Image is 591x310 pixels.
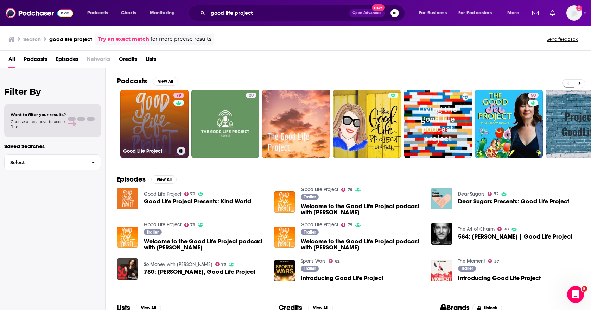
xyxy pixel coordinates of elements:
[119,53,137,68] a: Credits
[121,8,136,18] span: Charts
[504,228,509,231] span: 78
[116,7,140,19] a: Charts
[547,7,558,19] a: Show notifications dropdown
[458,234,572,240] span: 584: [PERSON_NAME] | Good Life Project
[117,258,138,280] img: 780: Jonathan Fields, Good Life Project
[24,53,47,68] a: Podcasts
[120,90,189,158] a: 79Good Life Project
[349,9,385,17] button: Open AdvancedNew
[274,227,295,248] img: Welcome to the Good Life Project podcast with Jonathan Fields
[117,77,178,86] a: PodcastsView All
[301,203,422,215] a: Welcome to the Good Life Project podcast with Jonathan Fields
[454,7,502,19] button: open menu
[144,269,255,275] a: 780: Jonathan Fields, Good Life Project
[301,186,338,192] a: Good Life Project
[458,258,485,264] a: The Moment
[208,7,349,19] input: Search podcasts, credits, & more...
[144,191,182,197] a: Good Life Project
[301,239,422,251] span: Welcome to the Good Life Project podcast with [PERSON_NAME]
[153,77,178,86] button: View All
[151,175,177,184] button: View All
[246,93,256,98] a: 20
[117,227,138,248] img: Welcome to the Good Life Project podcast with Jonathan Fields
[494,192,498,196] span: 72
[49,36,92,43] h3: good life project
[301,239,422,251] a: Welcome to the Good Life Project podcast with Jonathan Fields
[184,223,196,227] a: 79
[184,192,196,196] a: 79
[458,191,485,197] a: Dear Sugars
[567,286,584,303] iframe: Intercom live chat
[11,119,66,129] span: Choose a tab above to access filters.
[301,222,338,228] a: Good Life Project
[461,266,473,271] span: Trailer
[348,188,352,191] span: 79
[147,230,159,234] span: Trailer
[4,154,101,170] button: Select
[507,8,519,18] span: More
[144,261,212,267] a: So Money with Farnoosh Torabi
[414,7,456,19] button: open menu
[87,8,108,18] span: Podcasts
[6,6,73,20] a: Podchaser - Follow, Share and Rate Podcasts
[458,198,569,204] a: Dear Sugars Presents: Good Life Project
[531,92,536,99] span: 50
[566,5,582,21] button: Show profile menu
[144,239,266,251] span: Welcome to the Good Life Project podcast with [PERSON_NAME]
[23,36,41,43] h3: Search
[419,8,447,18] span: For Business
[4,87,101,97] h2: Filter By
[502,7,528,19] button: open menu
[144,198,251,204] a: Good Life Project Presents: Kind World
[190,223,195,227] span: 79
[123,148,174,154] h3: Good Life Project
[576,5,582,11] svg: Add a profile image
[528,93,539,98] a: 50
[176,92,181,99] span: 79
[117,175,177,184] a: EpisodesView All
[488,192,498,196] a: 72
[341,223,352,227] a: 79
[117,175,146,184] h2: Episodes
[274,260,295,281] img: Introducing Good Life Project
[150,8,175,18] span: Monitoring
[274,191,295,213] img: Welcome to the Good Life Project podcast with Jonathan Fields
[173,93,184,98] a: 79
[151,35,211,43] span: for more precise results
[195,5,412,21] div: Search podcasts, credits, & more...
[458,234,572,240] a: 584: Jonathan Fields | Good Life Project
[529,7,541,19] a: Show notifications dropdown
[458,275,541,281] a: Introducing Good Life Project
[566,5,582,21] img: User Profile
[144,269,255,275] span: 780: [PERSON_NAME], Good Life Project
[566,5,582,21] span: Logged in as lilifeinberg
[98,35,149,43] a: Try an exact match
[545,36,580,42] button: Send feedback
[431,260,452,281] img: Introducing Good Life Project
[11,112,66,117] span: Want to filter your results?
[8,53,15,68] a: All
[494,260,499,263] span: 57
[301,203,422,215] span: Welcome to the Good Life Project podcast with [PERSON_NAME]
[352,11,382,15] span: Open Advanced
[329,259,339,263] a: 62
[117,188,138,209] img: Good Life Project Presents: Kind World
[56,53,78,68] a: Episodes
[82,7,117,19] button: open menu
[431,188,452,209] img: Dear Sugars Presents: Good Life Project
[146,53,156,68] span: Lists
[458,226,495,232] a: The Art of Charm
[117,77,147,86] h2: Podcasts
[304,195,316,199] span: Trailer
[301,275,383,281] span: Introducing Good Life Project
